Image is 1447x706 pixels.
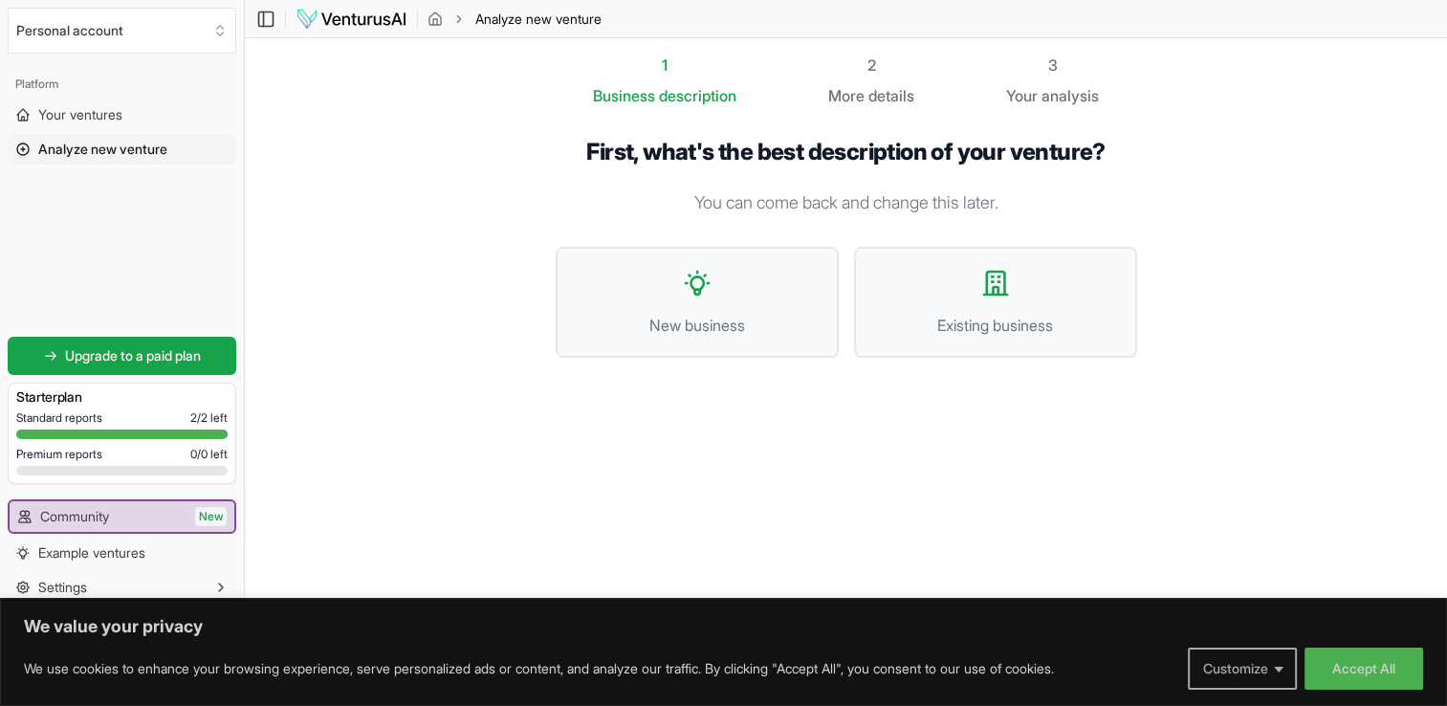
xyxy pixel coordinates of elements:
[828,54,914,77] div: 2
[1304,648,1423,690] button: Accept All
[854,247,1137,358] button: Existing business
[1041,86,1099,105] span: analysis
[38,105,122,124] span: Your ventures
[8,572,236,603] button: Settings
[8,8,236,54] button: Select an organization
[556,189,1137,216] p: You can come back and change this later.
[190,447,228,462] span: 0 / 0 left
[38,543,145,563] span: Example ventures
[195,507,227,526] span: New
[875,314,1116,337] span: Existing business
[8,134,236,165] a: Analyze new venture
[190,410,228,426] span: 2 / 2 left
[10,501,234,532] a: CommunityNew
[475,10,602,29] span: Analyze new venture
[577,314,818,337] span: New business
[38,578,87,597] span: Settings
[16,410,102,426] span: Standard reports
[659,86,736,105] span: description
[38,140,167,159] span: Analyze new venture
[1188,648,1297,690] button: Customize
[296,8,407,31] img: logo
[868,86,914,105] span: details
[8,538,236,568] a: Example ventures
[1006,84,1038,107] span: Your
[428,10,602,29] nav: breadcrumb
[24,615,1423,638] p: We value your privacy
[593,54,736,77] div: 1
[16,387,228,407] h3: Starter plan
[40,507,109,526] span: Community
[556,138,1137,166] h1: First, what's the best description of your venture?
[8,69,236,99] div: Platform
[1006,54,1099,77] div: 3
[16,447,102,462] span: Premium reports
[8,99,236,130] a: Your ventures
[65,346,201,365] span: Upgrade to a paid plan
[593,84,655,107] span: Business
[24,657,1054,680] p: We use cookies to enhance your browsing experience, serve personalized ads or content, and analyz...
[8,337,236,375] a: Upgrade to a paid plan
[828,84,865,107] span: More
[556,247,839,358] button: New business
